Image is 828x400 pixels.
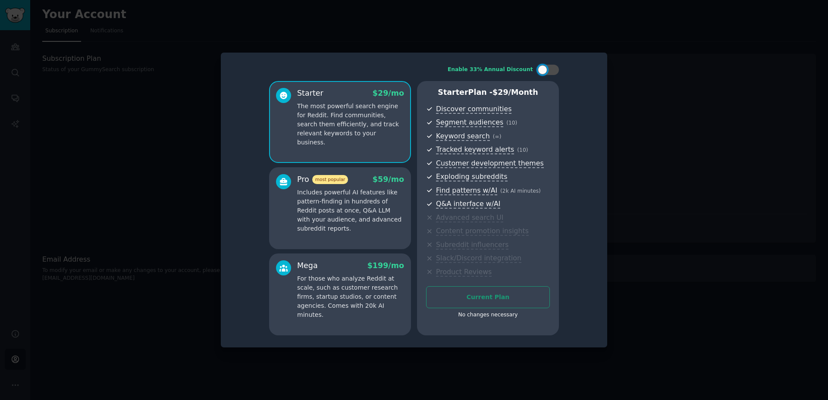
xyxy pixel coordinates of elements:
span: ( ∞ ) [493,134,502,140]
span: Advanced search UI [436,213,503,222]
span: Segment audiences [436,118,503,127]
span: $ 59 /mo [373,175,404,184]
span: Exploding subreddits [436,172,507,181]
span: $ 29 /mo [373,89,404,97]
span: Find patterns w/AI [436,186,497,195]
p: Includes powerful AI features like pattern-finding in hundreds of Reddit posts at once, Q&A LLM w... [297,188,404,233]
span: Subreddit influencers [436,241,508,250]
span: Product Reviews [436,268,492,277]
span: Tracked keyword alerts [436,145,514,154]
span: Q&A interface w/AI [436,200,500,209]
span: $ 29 /month [492,88,538,97]
span: ( 10 ) [517,147,528,153]
p: Starter Plan - [426,87,550,98]
div: Starter [297,88,323,99]
span: Keyword search [436,132,490,141]
div: Mega [297,260,318,271]
span: ( 2k AI minutes ) [500,188,541,194]
div: No changes necessary [426,311,550,319]
p: The most powerful search engine for Reddit. Find communities, search them efficiently, and track ... [297,102,404,147]
div: Enable 33% Annual Discount [448,66,533,74]
span: Customer development themes [436,159,544,168]
span: $ 199 /mo [367,261,404,270]
span: most popular [312,175,348,184]
span: Content promotion insights [436,227,529,236]
span: Discover communities [436,105,511,114]
div: Pro [297,174,348,185]
p: For those who analyze Reddit at scale, such as customer research firms, startup studios, or conte... [297,274,404,319]
span: Slack/Discord integration [436,254,521,263]
span: ( 10 ) [506,120,517,126]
